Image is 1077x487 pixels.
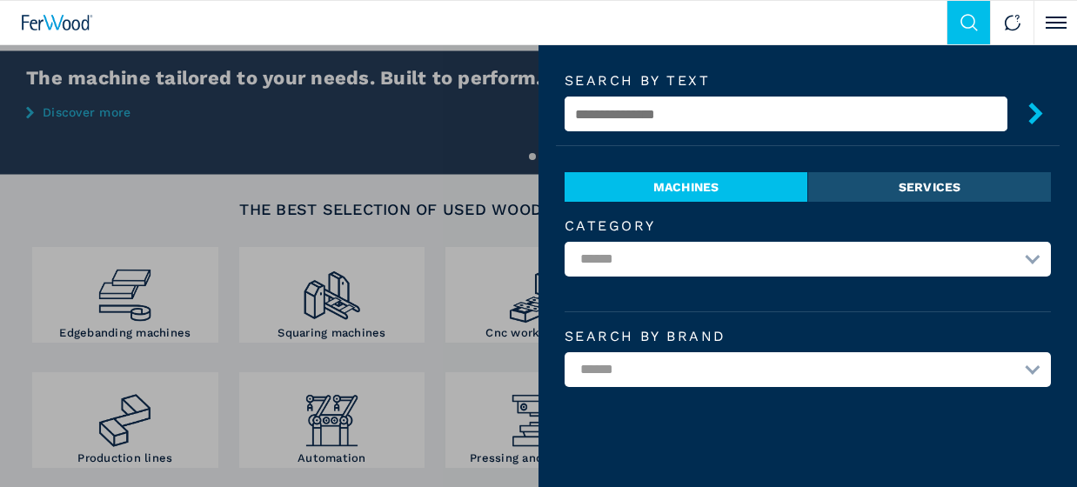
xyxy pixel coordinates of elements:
[960,14,978,31] img: Search
[22,15,93,30] img: Ferwood
[565,172,807,202] li: Machines
[565,330,1051,344] label: Search by brand
[565,219,1051,233] label: Category
[1007,96,1051,137] button: submit-button
[808,172,1051,202] li: Services
[565,74,1007,88] label: Search by text
[1034,1,1077,44] button: Click to toggle menu
[1004,14,1021,31] img: Contact us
